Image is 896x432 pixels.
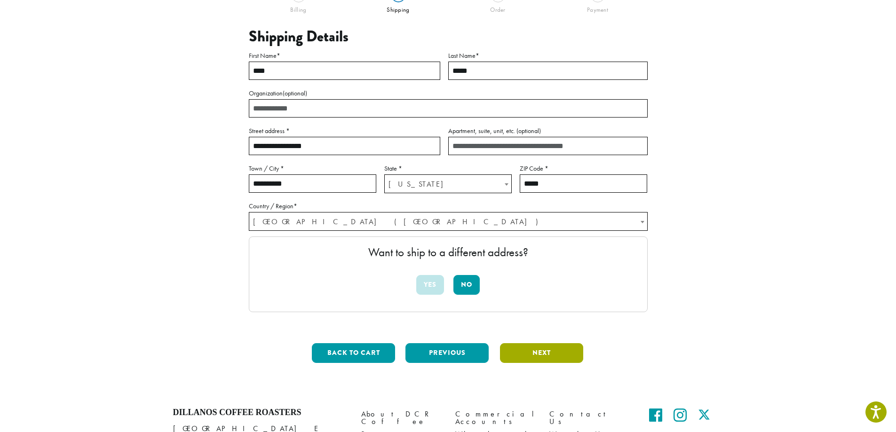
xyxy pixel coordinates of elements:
[249,212,647,231] span: United States (US)
[416,275,444,295] button: Yes
[384,163,512,174] label: State
[349,2,448,14] div: Shipping
[548,2,648,14] div: Payment
[249,28,648,46] h3: Shipping Details
[448,2,548,14] div: Order
[455,408,535,428] a: Commercial Accounts
[448,50,648,62] label: Last Name
[361,408,441,428] a: About DCR Coffee
[385,175,511,193] span: Arizona
[249,2,349,14] div: Billing
[516,126,541,135] span: (optional)
[549,408,629,428] a: Contact Us
[249,50,440,62] label: First Name
[520,163,647,174] label: ZIP Code
[249,212,648,231] span: Country / Region
[453,275,480,295] button: No
[249,163,376,174] label: Town / City
[405,343,489,363] button: Previous
[384,174,512,193] span: State
[283,89,307,97] span: (optional)
[448,125,648,137] label: Apartment, suite, unit, etc.
[500,343,583,363] button: Next
[249,125,440,137] label: Street address
[312,343,395,363] button: Back to cart
[173,408,347,418] h4: Dillanos Coffee Roasters
[259,246,638,258] p: Want to ship to a different address?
